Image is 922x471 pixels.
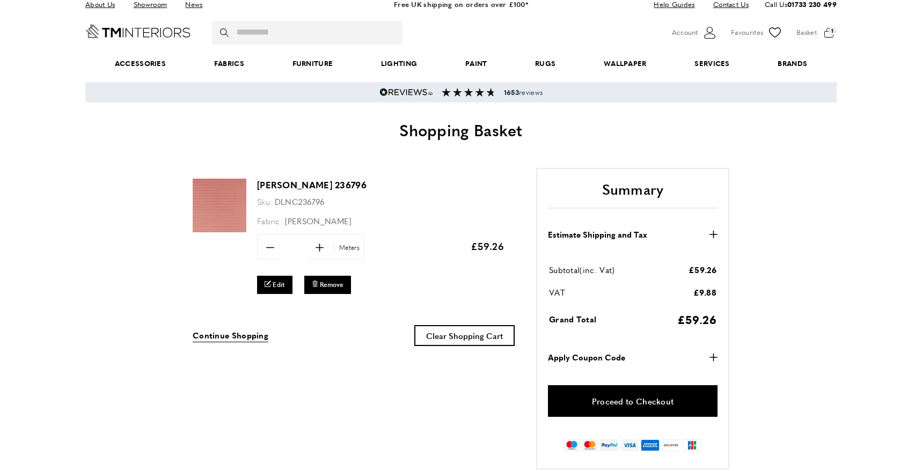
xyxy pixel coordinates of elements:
span: Account [672,27,698,38]
img: maestro [564,439,580,451]
span: Subtotal [549,264,580,275]
span: Sku: [257,196,272,207]
span: VAT [549,286,565,298]
span: Remove [320,280,343,289]
span: £9.88 [693,286,717,298]
span: £59.26 [689,264,716,275]
a: Edit Nelson 236796 [257,276,292,293]
span: £59.26 [677,311,716,327]
img: Reviews section [442,88,495,97]
strong: Estimate Shipping and Tax [548,228,647,241]
a: Fabrics [190,47,268,80]
img: Nelson 236796 [193,179,246,232]
span: Grand Total [549,313,596,325]
img: jcb [683,439,701,451]
button: Apply Coupon Code [548,351,718,364]
a: Brands [754,47,831,80]
a: Continue Shopping [193,329,268,342]
a: Paint [441,47,511,80]
img: discover [662,439,680,451]
strong: 1653 [504,87,519,97]
span: £59.26 [471,239,504,253]
button: Customer Account [672,25,718,41]
span: reviews [504,88,543,97]
button: Clear Shopping Cart [414,325,515,346]
button: Search [220,21,231,45]
span: Clear Shopping Cart [426,330,503,341]
strong: Apply Coupon Code [548,351,625,364]
img: Reviews.io 5 stars [379,88,433,97]
a: Wallpaper [580,47,670,80]
span: Accessories [91,47,190,80]
span: Favourites [731,27,763,38]
img: visa [621,439,639,451]
span: [PERSON_NAME] [285,215,352,226]
a: Nelson 236796 [193,225,246,234]
img: paypal [600,439,619,451]
span: Continue Shopping [193,329,268,341]
span: (inc. Vat) [580,264,614,275]
img: mastercard [582,439,597,451]
a: [PERSON_NAME] 236796 [257,179,367,191]
button: Remove Nelson 236796 [304,276,351,293]
span: Meters [333,242,363,253]
a: Furniture [268,47,357,80]
button: Estimate Shipping and Tax [548,228,718,241]
span: DLNC236796 [275,196,325,207]
a: Rugs [511,47,580,80]
a: Proceed to Checkout [548,385,718,417]
img: american-express [641,439,660,451]
span: Fabric: [257,215,282,226]
span: Shopping Basket [399,118,523,141]
h2: Summary [548,180,718,209]
a: Lighting [357,47,441,80]
span: Edit [273,280,284,289]
a: Go to Home page [85,24,191,38]
a: Favourites [731,25,783,41]
a: Services [671,47,754,80]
